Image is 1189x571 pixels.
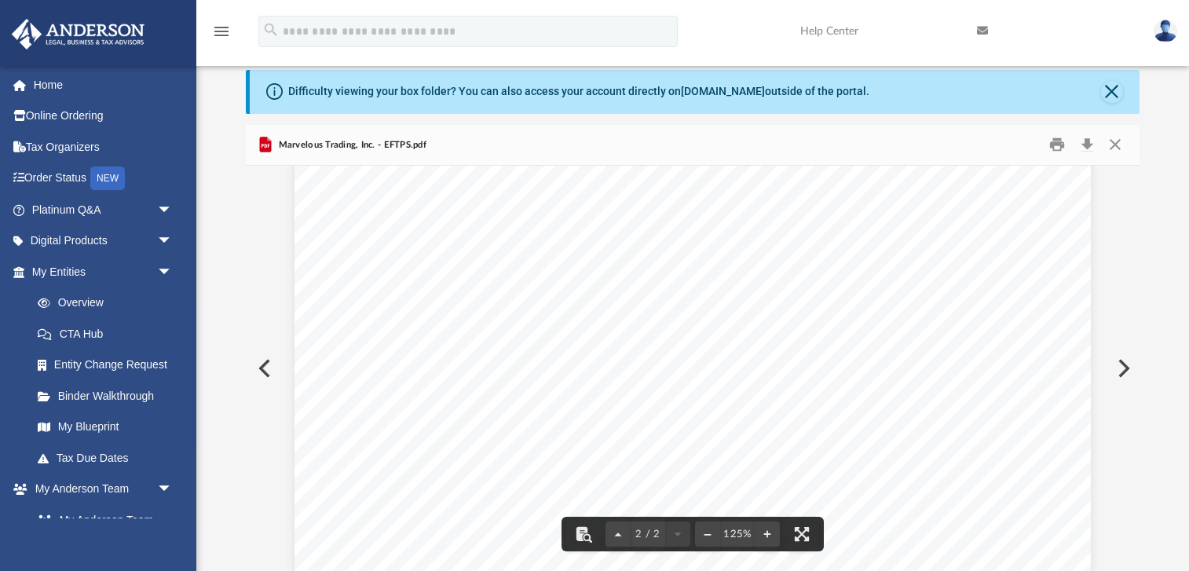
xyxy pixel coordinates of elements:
a: Entity Change Request [22,350,196,381]
a: Online Ordering [11,101,196,132]
button: Close [1101,81,1123,103]
img: User Pic [1154,20,1177,42]
div: Current zoom level [720,529,755,540]
button: Previous page [605,517,631,551]
a: menu [212,30,231,41]
span: arrow_drop_down [157,256,188,288]
a: Tax Due Dates [22,442,196,474]
button: Toggle findbar [566,517,601,551]
button: Close [1100,133,1129,157]
a: My Entitiesarrow_drop_down [11,256,196,287]
button: Previous File [246,346,280,390]
img: Anderson Advisors Platinum Portal [7,19,149,49]
button: Enter fullscreen [785,517,819,551]
span: arrow_drop_down [157,474,188,506]
div: NEW [90,167,125,190]
i: menu [212,22,231,41]
a: Overview [22,287,196,319]
a: Order StatusNEW [11,163,196,195]
button: Download [1073,133,1101,157]
a: My Anderson Teamarrow_drop_down [11,474,188,505]
a: [DOMAIN_NAME] [681,85,765,97]
div: File preview [246,166,1140,571]
div: Document Viewer [246,166,1140,571]
button: 2 / 2 [631,517,665,551]
a: Home [11,69,196,101]
button: Next File [1105,346,1140,390]
span: Marvelous Trading, Inc. - EFTPS.pdf [275,138,426,152]
a: CTA Hub [22,318,196,350]
div: Difficulty viewing your box folder? You can also access your account directly on outside of the p... [288,83,869,100]
span: 2 / 2 [631,529,665,540]
span: arrow_drop_down [157,194,188,226]
button: Zoom in [755,517,780,551]
a: Binder Walkthrough [22,380,196,412]
a: My Anderson Team [22,504,181,536]
i: search [262,21,280,38]
a: My Blueprint [22,412,188,443]
button: Print [1041,133,1073,157]
a: Tax Organizers [11,131,196,163]
a: Digital Productsarrow_drop_down [11,225,196,257]
span: arrow_drop_down [157,225,188,258]
a: Platinum Q&Aarrow_drop_down [11,194,196,225]
button: Zoom out [695,517,720,551]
